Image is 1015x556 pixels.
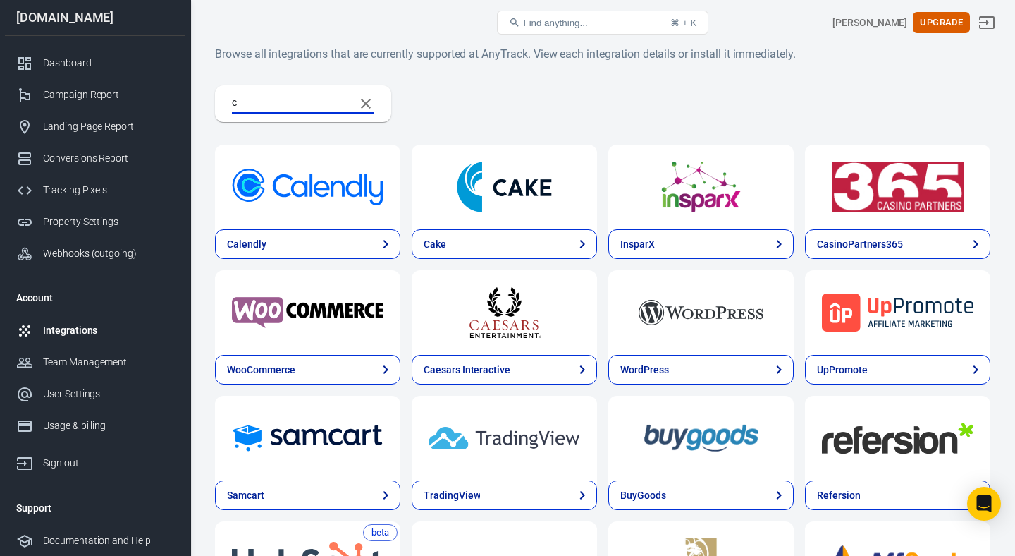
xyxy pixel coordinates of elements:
img: TradingView [429,413,580,464]
a: Caesars Interactive [412,355,597,385]
li: Support [5,491,185,525]
div: Landing Page Report [43,119,174,134]
a: Calendly [215,145,400,229]
button: Find anything...⌘ + K [497,11,708,35]
a: Sign out [970,6,1004,40]
div: [DOMAIN_NAME] [5,11,185,24]
li: Account [5,281,185,315]
a: Sign out [5,442,185,479]
div: Samcart [227,488,264,503]
div: User Settings [43,387,174,401]
div: UpPromote [817,363,868,377]
a: Dashboard [5,47,185,79]
div: CasinoPartners365 [817,237,903,252]
a: Property Settings [5,206,185,238]
div: BuyGoods [620,488,666,503]
div: WooCommerce [227,363,295,377]
a: CasinoPartners365 [805,145,990,229]
a: Refersion [805,481,990,510]
div: Refersion [817,488,861,503]
img: Cake [429,162,580,212]
div: Account id: aK3m9A57 [832,16,907,30]
a: Landing Page Report [5,111,185,143]
div: Property Settings [43,214,174,229]
input: Search... [232,95,343,113]
a: WordPress [608,270,794,355]
div: Cake [424,237,446,252]
div: Sign out [43,456,174,471]
div: WordPress [620,363,669,377]
img: Refersion [822,413,973,464]
div: Campaign Report [43,87,174,102]
a: Samcart [215,481,400,510]
div: InsparX [620,237,655,252]
h6: Browse all integrations that are currently supported at AnyTrack. View each integration details o... [215,45,990,63]
div: Tracking Pixels [43,183,174,198]
a: Webhooks (outgoing) [5,238,185,270]
button: Clear Search [349,87,383,121]
div: Conversions Report [43,151,174,166]
a: Team Management [5,346,185,378]
a: InsparX [608,229,794,259]
span: Find anything... [523,18,587,28]
a: UpPromote [805,270,990,355]
img: Caesars Interactive [429,287,580,338]
img: InsparX [625,162,777,212]
img: WordPress [625,287,777,338]
div: Calendly [227,237,266,252]
div: ⌘ + K [670,18,696,28]
a: Conversions Report [5,143,185,174]
a: InsparX [608,145,794,229]
div: Team Management [43,355,174,370]
div: Caesars Interactive [424,363,510,377]
img: Calendly [232,162,383,212]
img: WooCommerce [232,287,383,338]
a: WordPress [608,355,794,385]
a: Integrations [5,315,185,346]
a: CasinoPartners365 [805,229,990,259]
a: Calendly [215,229,400,259]
a: Campaign Report [5,79,185,111]
div: Dashboard [43,56,174,71]
div: TradingView [424,488,480,503]
a: Usage & billing [5,410,185,442]
a: TradingView [412,396,597,481]
a: TradingView [412,481,597,510]
div: Webhooks (outgoing) [43,246,174,261]
div: Documentation and Help [43,533,174,548]
a: Tracking Pixels [5,174,185,206]
a: Cake [412,145,597,229]
div: Open Intercom Messenger [967,487,1001,521]
a: BuyGoods [608,396,794,481]
img: CasinoPartners365 [822,162,973,212]
button: Upgrade [913,12,970,34]
a: BuyGoods [608,481,794,510]
a: Samcart [215,396,400,481]
div: Integrations [43,323,174,338]
a: User Settings [5,378,185,410]
a: UpPromote [805,355,990,385]
a: WooCommerce [215,355,400,385]
div: Usage & billing [43,418,174,433]
a: Refersion [805,396,990,481]
img: UpPromote [822,287,973,338]
a: Cake [412,229,597,259]
a: WooCommerce [215,270,400,355]
a: Caesars Interactive [412,270,597,355]
img: BuyGoods [625,413,777,464]
img: Samcart [232,413,383,464]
